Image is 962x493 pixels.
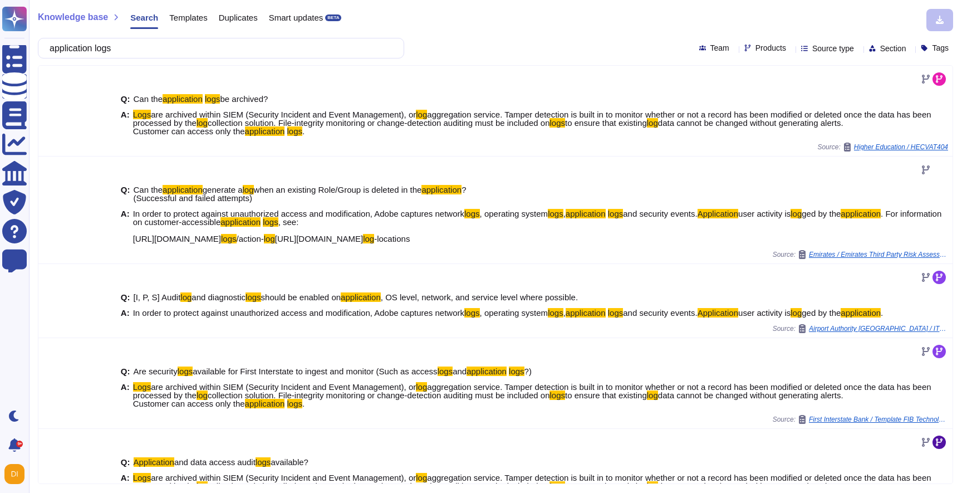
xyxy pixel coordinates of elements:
span: , operating system [480,209,548,218]
mark: Application [698,308,738,318]
mark: logs [548,209,563,218]
span: Emirates / Emirates Third Party Risk Assessment Questionnaire [809,251,948,258]
mark: log [197,118,208,128]
span: Section [880,45,906,52]
span: and security events. [623,209,697,218]
mark: application [220,217,261,227]
mark: log [197,481,208,491]
mark: application [245,126,285,136]
span: Are security [134,367,178,376]
span: In order to protect against unauthorized access and modification, Adobe captures network [133,209,464,218]
b: Q: [121,458,130,466]
span: collection solution. File-integrity monitoring or change-detection auditing must be included on [208,391,550,400]
span: -locations [374,234,410,243]
mark: logs [246,292,261,302]
b: A: [121,309,130,317]
mark: application [467,367,507,376]
span: to ensure that existing [565,481,647,491]
mark: logs [549,118,565,128]
span: , [563,209,566,218]
span: ? (Successful and failed attempts) [134,185,467,203]
mark: application [566,308,606,318]
img: user [4,464,24,484]
span: user activity is [738,308,791,318]
mark: log [197,391,208,400]
span: . [302,126,305,136]
span: , operating system [480,308,548,318]
mark: log [647,481,658,491]
span: and security events. [623,308,697,318]
mark: logs [509,367,524,376]
mark: log [243,185,254,194]
span: aggregation service. Tamper detection is built in to monitor whether or not a record has been mod... [133,473,931,491]
span: data cannot be changed without generating alerts. Customer can access only the [133,391,843,408]
mark: logs [287,399,303,408]
span: Tags [932,44,949,52]
span: Duplicates [219,13,258,22]
div: 9+ [16,441,23,447]
mark: Logs [133,110,151,119]
span: . [302,399,305,408]
span: ged by the [802,209,841,218]
span: Knowledge base [38,13,108,22]
span: Source: [773,324,948,333]
span: [I, P, S] Audit [134,292,181,302]
span: Can the [134,185,163,194]
span: Can the [134,94,163,104]
span: generate a [203,185,243,194]
span: and data access audit [174,457,256,467]
span: and diagnostic [192,292,246,302]
span: Templates [169,13,207,22]
mark: Application [134,457,174,467]
span: aggregation service. Tamper detection is built in to monitor whether or not a record has been mod... [133,110,931,128]
mark: log [416,473,427,482]
mark: application [841,209,881,218]
span: user activity is [738,209,791,218]
span: [URL][DOMAIN_NAME] [275,234,363,243]
span: . For information on customer-accessible [133,209,942,227]
mark: logs [263,217,278,227]
mark: application [841,308,881,318]
mark: log [791,308,802,318]
span: when an existing Role/Group is deleted in the [254,185,422,194]
mark: Logs [133,382,151,392]
span: to ensure that existing [565,391,647,400]
span: be archived? [220,94,268,104]
span: and [453,367,467,376]
span: Source: [773,415,948,424]
mark: logs [549,481,565,491]
span: ged by the [802,308,841,318]
span: are archived within SIEM (Security Incident and Event Management), or [151,473,416,482]
mark: logs [464,308,480,318]
span: collection solution. File-integrity monitoring or change-detection auditing must be included on [208,118,550,128]
b: Q: [121,367,130,375]
mark: log [791,209,802,218]
span: In order to protect against unauthorized access and modification, Adobe captures network [133,308,464,318]
span: aggregation service. Tamper detection is built in to monitor whether or not a record has been mod... [133,382,931,400]
mark: log [647,391,658,400]
span: Source: [773,250,948,259]
span: Products [755,44,786,52]
mark: logs [549,391,565,400]
span: Smart updates [269,13,323,22]
mark: log [416,382,427,392]
b: Q: [121,95,130,103]
mark: application [341,292,381,302]
b: Q: [121,186,130,202]
mark: logs [205,94,220,104]
mark: logs [464,209,480,218]
mark: application [163,94,203,104]
mark: log [647,118,658,128]
span: Higher Education / HECVAT404 [854,144,948,150]
span: available for First Interstate to ingest and monitor (Such as access [193,367,437,376]
span: available? [271,457,308,467]
b: A: [121,383,130,408]
span: First Interstate Bank / Template FIB Technology Evaluation Scorecard (Adobe Livecycle).[DOMAIN_NAME] [809,416,948,423]
mark: log [264,234,275,243]
mark: logs [608,209,624,218]
span: should be enabled on [261,292,341,302]
span: , OS level, network, and service level where possible. [381,292,578,302]
span: ?) [524,367,532,376]
mark: logs [178,367,193,376]
span: collection solution. File-integrity monitoring or change-detection auditing must be included on [208,481,550,491]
